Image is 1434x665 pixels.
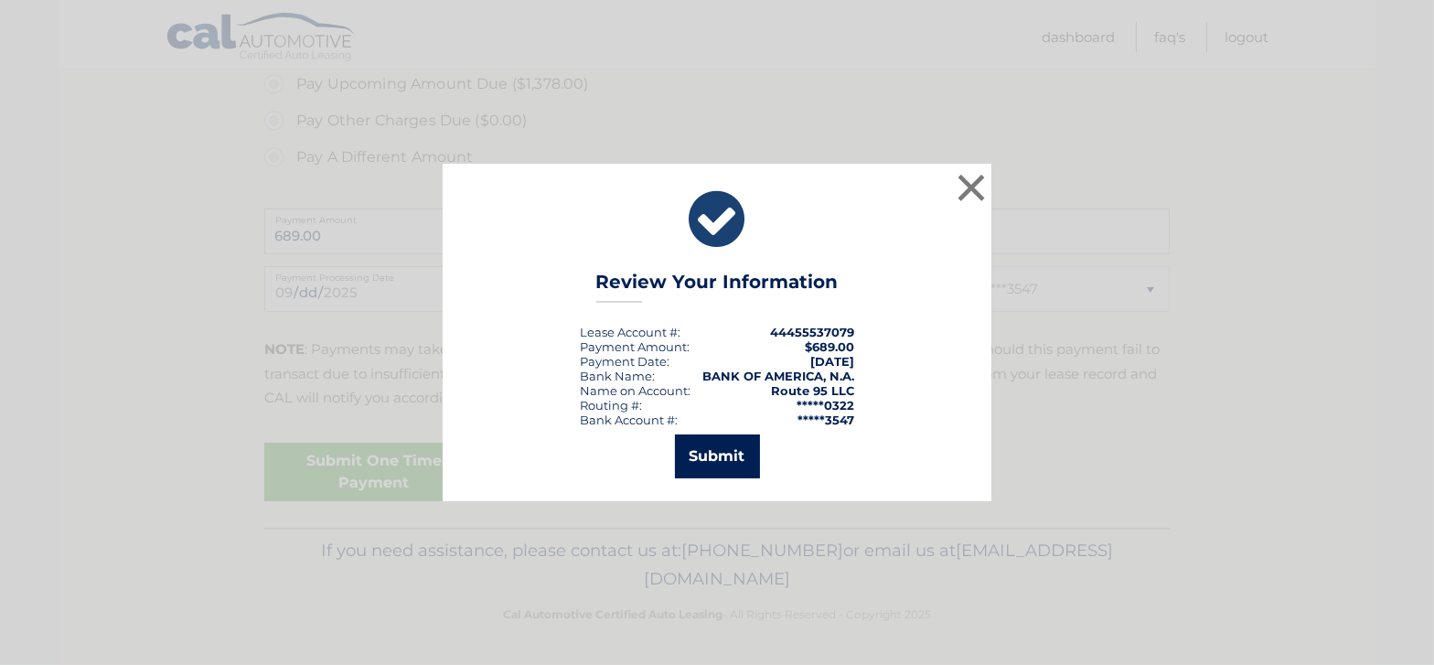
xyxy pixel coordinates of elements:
[580,369,655,383] div: Bank Name:
[580,354,669,369] div: :
[580,383,690,398] div: Name on Account:
[953,169,990,206] button: ×
[805,339,854,354] span: $689.00
[596,271,839,303] h3: Review Your Information
[580,339,690,354] div: Payment Amount:
[770,325,854,339] strong: 44455537079
[580,354,667,369] span: Payment Date
[810,354,854,369] span: [DATE]
[580,413,678,427] div: Bank Account #:
[771,383,854,398] strong: Route 95 LLC
[580,398,642,413] div: Routing #:
[675,434,760,478] button: Submit
[702,369,854,383] strong: BANK OF AMERICA, N.A.
[580,325,680,339] div: Lease Account #:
